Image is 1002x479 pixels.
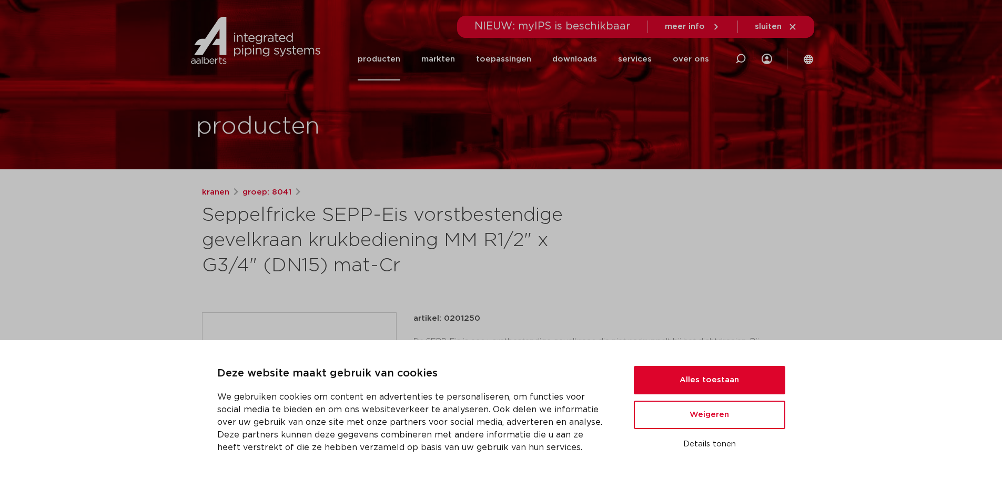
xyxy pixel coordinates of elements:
div: De SEPP-Eis is een vorstbestendige gevelkraan die niet nadruppelt bij het dichtdraaien. Bij bevri... [413,333,801,439]
button: Weigeren [634,401,785,429]
a: downloads [552,38,597,80]
nav: Menu [358,38,709,80]
span: NIEUW: myIPS is beschikbaar [474,21,631,32]
p: artikel: 0201250 [413,312,480,325]
a: services [618,38,652,80]
a: sluiten [755,22,797,32]
a: producten [358,38,400,80]
a: groep: 8041 [242,186,291,199]
p: Deze website maakt gebruik van cookies [217,365,609,382]
span: meer info [665,23,705,30]
div: my IPS [762,38,772,80]
h1: producten [196,110,320,144]
h1: Seppelfricke SEPP-Eis vorstbestendige gevelkraan krukbediening MM R1/2" x G3/4" (DN15) mat-Cr [202,203,597,279]
p: We gebruiken cookies om content en advertenties te personaliseren, om functies voor social media ... [217,391,609,454]
a: meer info [665,22,721,32]
a: kranen [202,186,229,199]
button: Details tonen [634,435,785,453]
a: toepassingen [476,38,531,80]
a: markten [421,38,455,80]
a: over ons [673,38,709,80]
button: Alles toestaan [634,366,785,394]
span: sluiten [755,23,782,30]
